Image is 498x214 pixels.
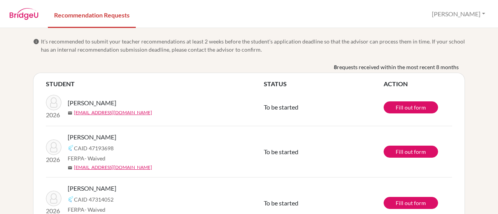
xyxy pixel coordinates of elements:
[68,145,74,151] img: Common App logo
[74,109,152,116] a: [EMAIL_ADDRESS][DOMAIN_NAME]
[46,155,61,164] p: 2026
[68,184,116,193] span: [PERSON_NAME]
[68,165,72,170] span: mail
[46,79,264,89] th: STUDENT
[41,37,465,54] span: It’s recommended to submit your teacher recommendations at least 2 weeks before the student’s app...
[334,63,337,71] b: 8
[68,132,116,142] span: [PERSON_NAME]
[84,155,105,162] span: - Waived
[384,79,452,89] th: ACTION
[264,199,298,207] span: To be started
[68,98,116,108] span: [PERSON_NAME]
[68,196,74,202] img: Common App logo
[68,205,105,214] span: FERPA
[384,197,438,209] a: Fill out form
[9,8,39,20] img: BridgeU logo
[74,164,152,171] a: [EMAIL_ADDRESS][DOMAIN_NAME]
[74,195,114,204] span: CAID 47314052
[384,101,438,113] a: Fill out form
[264,148,298,155] span: To be started
[68,111,72,115] span: mail
[264,79,384,89] th: STATUS
[46,110,61,120] p: 2026
[46,95,61,110] img: Bergallo, Ignacio
[46,191,61,206] img: Bosch, Joao
[264,103,298,111] span: To be started
[84,206,105,213] span: - Waived
[337,63,459,71] span: requests received within the most recent 8 months
[68,154,105,162] span: FERPA
[33,38,39,45] span: info
[46,139,61,155] img: Mendonca, Maria Julia
[74,144,114,152] span: CAID 47193698
[384,146,438,158] a: Fill out form
[48,1,136,28] a: Recommendation Requests
[428,7,489,21] button: [PERSON_NAME]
